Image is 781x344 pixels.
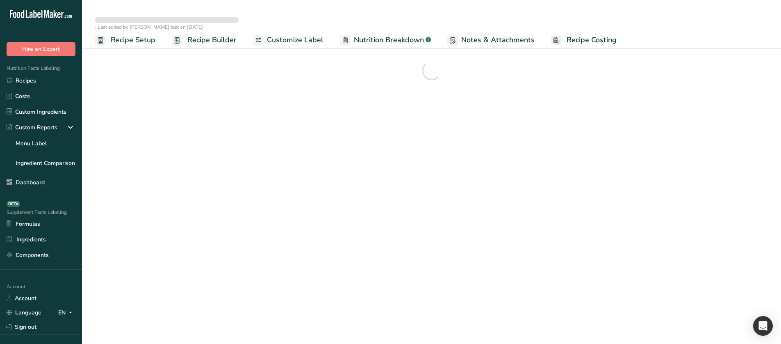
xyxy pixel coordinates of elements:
[267,34,323,46] span: Customize Label
[95,31,155,49] a: Recipe Setup
[551,31,617,49] a: Recipe Costing
[95,24,203,30] span: , Last edited by [PERSON_NAME] test on [DATE]
[753,316,773,336] div: Open Intercom Messenger
[340,31,431,49] a: Nutrition Breakdown
[111,34,155,46] span: Recipe Setup
[7,42,75,56] button: Hire an Expert
[461,34,535,46] span: Notes & Attachments
[567,34,617,46] span: Recipe Costing
[7,123,57,132] div: Custom Reports
[7,305,41,320] a: Language
[354,34,424,46] span: Nutrition Breakdown
[187,34,237,46] span: Recipe Builder
[447,31,535,49] a: Notes & Attachments
[172,31,237,49] a: Recipe Builder
[58,308,75,318] div: EN
[7,201,20,207] div: BETA
[253,31,323,49] a: Customize Label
